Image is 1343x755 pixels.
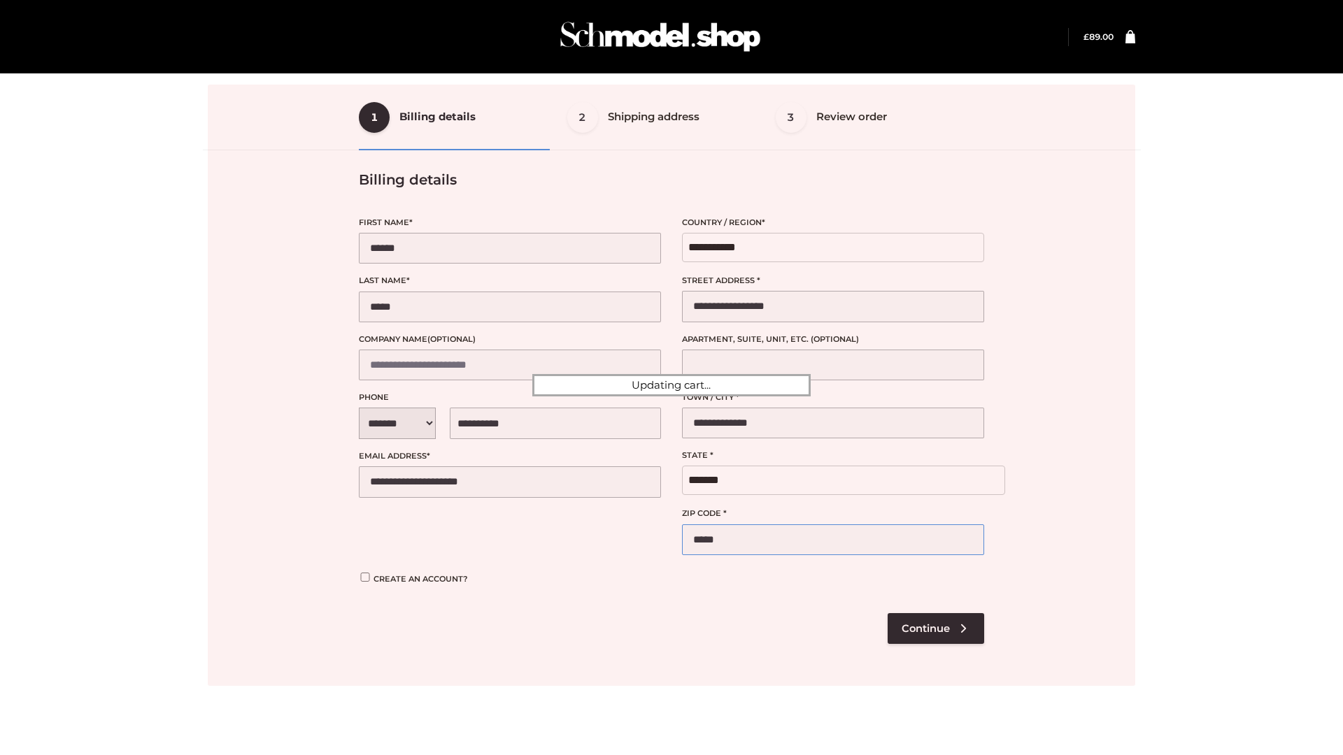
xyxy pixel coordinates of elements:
img: Schmodel Admin 964 [555,9,765,64]
a: £89.00 [1083,31,1114,42]
span: £ [1083,31,1089,42]
bdi: 89.00 [1083,31,1114,42]
div: Updating cart... [532,374,811,396]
